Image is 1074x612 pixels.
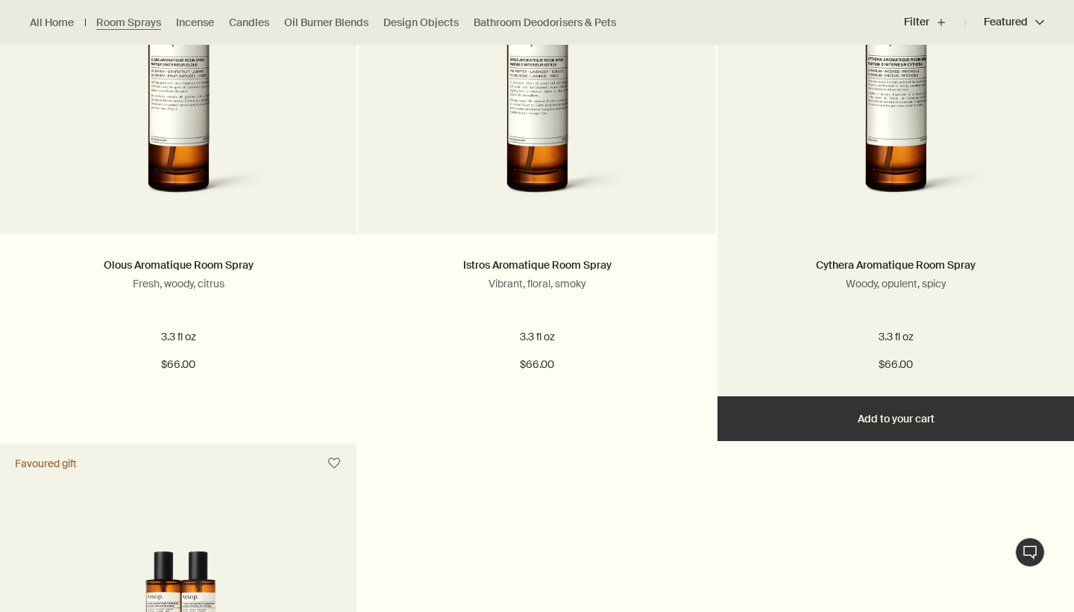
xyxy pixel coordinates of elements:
p: Fresh, woody, citrus [22,277,334,290]
a: All Home [30,16,74,30]
span: $66.00 [520,356,554,374]
button: Save to cabinet [321,450,348,477]
button: Add to your cart - $66.00 [717,396,1074,441]
a: Incense [176,16,214,30]
span: $66.00 [879,356,913,374]
span: $66.00 [161,356,195,374]
a: Candles [229,16,269,30]
a: Istros Aromatique Room Spray [463,258,612,272]
p: Woody, opulent, spicy [740,277,1052,290]
button: Filter [904,4,965,40]
p: Vibrant, floral, smoky [381,277,693,290]
button: Live Assistance [1015,537,1045,567]
div: Favoured gift [15,457,77,470]
a: Oil Burner Blends [284,16,368,30]
a: Design Objects [383,16,459,30]
a: Olous Aromatique Room Spray [104,258,254,272]
a: Cythera Aromatique Room Spray [816,258,976,272]
a: Room Sprays [96,16,161,30]
button: Featured [965,4,1044,40]
a: Bathroom Deodorisers & Pets [474,16,616,30]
